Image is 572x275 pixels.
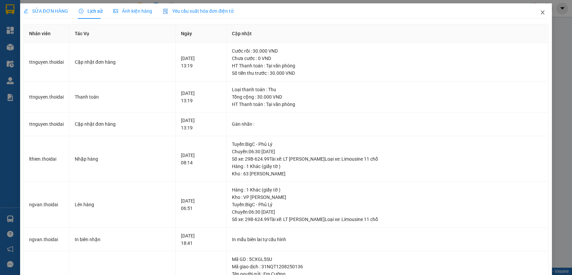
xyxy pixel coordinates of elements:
[232,263,543,270] div: Mã giao dịch : 31NQT1208250136
[23,8,68,14] span: SỬA ĐƠN HÀNG
[232,163,543,170] div: Hàng : 1 Khác (giấy tờ )
[23,9,28,13] span: edit
[75,155,170,163] div: Nhập hàng
[232,236,543,243] div: In mẫu biên lai tự cấu hình
[181,90,221,104] div: [DATE] 13:19
[24,136,69,182] td: lthien.thoidai
[232,194,543,201] div: Kho : VP [PERSON_NAME]
[75,120,170,128] div: Cập nhật đơn hàng
[24,81,69,113] td: ttnguyen.thoidai
[533,3,552,22] button: Close
[232,141,543,163] div: Tuyến : BigC - Phủ Lý Chuyến: 06:30 [DATE] Số xe: 29B-624.99 Tài xế: LT [PERSON_NAME] Loại xe: Li...
[232,62,543,69] div: HT Thanh toán : Tại văn phòng
[232,170,543,177] div: Kho : 63 [PERSON_NAME]
[24,112,69,136] td: ttnguyen.thoidai
[232,69,543,77] div: Số tiền thu trước : 30.000 VND
[232,86,543,93] div: Loại thanh toán : Thu
[181,152,221,166] div: [DATE] 08:14
[113,9,118,13] span: picture
[75,58,170,66] div: Cập nhật đơn hàng
[113,8,152,14] span: Ảnh kiện hàng
[181,55,221,69] div: [DATE] 13:19
[79,9,83,13] span: clock-circle
[232,93,543,101] div: Tổng cộng : 30.000 VND
[75,201,170,208] div: Lên hàng
[181,117,221,131] div: [DATE] 13:19
[24,182,69,228] td: ngvan.thoidai
[232,120,543,128] div: Gán nhãn :
[79,8,103,14] span: Lịch sử
[232,256,543,263] div: Mã GD : 5CXGL5SU
[24,43,69,81] td: ttnguyen.thoidai
[24,228,69,252] td: ngvan.thoidai
[227,24,549,43] th: Cập nhật
[232,101,543,108] div: HT Thanh toán : Tại văn phòng
[181,197,221,212] div: [DATE] 06:51
[75,93,170,101] div: Thanh toán
[176,24,227,43] th: Ngày
[540,10,545,15] span: close
[181,232,221,247] div: [DATE] 18:41
[24,24,69,43] th: Nhân viên
[75,236,170,243] div: In biên nhận
[163,8,234,14] span: Yêu cầu xuất hóa đơn điện tử
[163,9,168,14] img: icon
[232,186,543,194] div: Hàng : 1 Khác (giấy tờ )
[232,55,543,62] div: Chưa cước : 0 VND
[232,201,543,223] div: Tuyến : BigC - Phủ Lý Chuyến: 06:30 [DATE] Số xe: 29B-624.99 Tài xế: LT [PERSON_NAME] Loại xe: Li...
[69,24,176,43] th: Tác Vụ
[232,47,543,55] div: Cước rồi : 30.000 VND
